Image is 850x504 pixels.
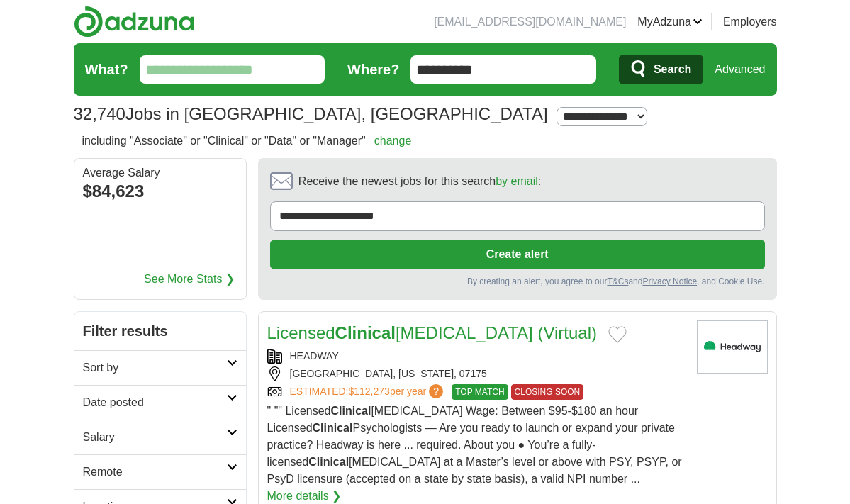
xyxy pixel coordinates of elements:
div: Average Salary [83,167,237,179]
a: Remote [74,454,246,489]
img: Headway logo [697,320,768,374]
a: ESTIMATED:$112,273per year? [290,384,447,400]
a: Salary [74,420,246,454]
a: change [374,135,412,147]
h2: Date posted [83,394,227,411]
span: Receive the newest jobs for this search : [298,173,541,190]
a: HEADWAY [290,350,339,362]
li: [EMAIL_ADDRESS][DOMAIN_NAME] [434,13,626,30]
label: Where? [347,59,399,80]
button: Create alert [270,240,765,269]
button: Search [619,55,703,84]
span: Search [654,55,691,84]
span: " "" Licensed [MEDICAL_DATA] Wage: Between $95-$180 an hour Licensed Psychologists — Are you read... [267,405,682,485]
strong: Clinical [313,422,353,434]
h1: Jobs in [GEOGRAPHIC_DATA], [GEOGRAPHIC_DATA] [74,104,548,123]
h2: Sort by [83,359,227,376]
h2: including "Associate" or "Clinical" or "Data" or "Manager" [82,133,412,150]
div: By creating an alert, you agree to our and , and Cookie Use. [270,275,765,288]
h2: Remote [83,464,227,481]
a: Sort by [74,350,246,385]
a: See More Stats ❯ [144,271,235,288]
strong: Clinical [330,405,371,417]
label: What? [85,59,128,80]
strong: Clinical [308,456,349,468]
span: $112,273 [348,386,389,397]
span: TOP MATCH [452,384,508,400]
a: Advanced [715,55,765,84]
a: Employers [723,13,777,30]
button: Add to favorite jobs [608,326,627,343]
a: Privacy Notice [642,276,697,286]
a: by email [496,175,538,187]
h2: Salary [83,429,227,446]
span: ? [429,384,443,398]
strong: Clinical [335,323,396,342]
span: CLOSING SOON [511,384,584,400]
div: [GEOGRAPHIC_DATA], [US_STATE], 07175 [267,366,686,381]
img: Adzuna logo [74,6,194,38]
a: T&Cs [607,276,628,286]
a: Date posted [74,385,246,420]
div: $84,623 [83,179,237,204]
a: LicensedClinical[MEDICAL_DATA] (Virtual) [267,323,598,342]
span: 32,740 [74,101,125,127]
a: MyAdzuna [637,13,703,30]
h2: Filter results [74,312,246,350]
